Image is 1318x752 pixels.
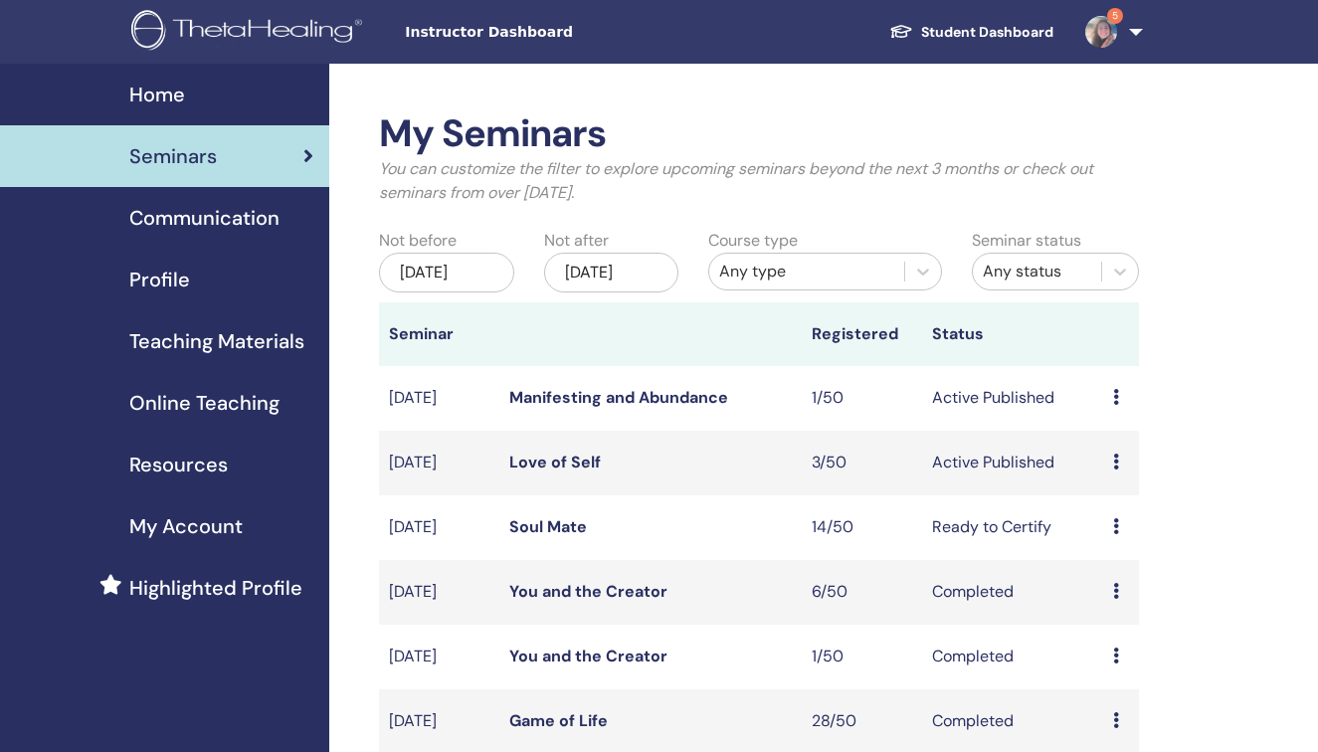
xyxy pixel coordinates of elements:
[129,141,217,171] span: Seminars
[379,229,457,253] label: Not before
[379,431,499,495] td: [DATE]
[129,326,304,356] span: Teaching Materials
[129,80,185,109] span: Home
[509,581,667,602] a: You and the Creator
[802,560,922,625] td: 6/50
[708,229,798,253] label: Course type
[873,14,1069,51] a: Student Dashboard
[379,625,499,689] td: [DATE]
[922,495,1103,560] td: Ready to Certify
[129,203,280,233] span: Communication
[129,511,243,541] span: My Account
[131,10,369,55] img: logo.png
[1085,16,1117,48] img: default.jpg
[1107,8,1123,24] span: 5
[802,431,922,495] td: 3/50
[379,366,499,431] td: [DATE]
[509,387,728,408] a: Manifesting and Abundance
[922,366,1103,431] td: Active Published
[379,302,499,366] th: Seminar
[544,229,609,253] label: Not after
[379,253,513,292] div: [DATE]
[802,366,922,431] td: 1/50
[972,229,1081,253] label: Seminar status
[922,625,1103,689] td: Completed
[379,111,1139,157] h2: My Seminars
[129,265,190,294] span: Profile
[802,495,922,560] td: 14/50
[889,23,913,40] img: graduation-cap-white.svg
[509,646,667,666] a: You and the Creator
[129,573,302,603] span: Highlighted Profile
[922,560,1103,625] td: Completed
[922,302,1103,366] th: Status
[129,450,228,479] span: Resources
[983,260,1091,283] div: Any status
[719,260,894,283] div: Any type
[509,516,587,537] a: Soul Mate
[802,302,922,366] th: Registered
[802,625,922,689] td: 1/50
[509,710,608,731] a: Game of Life
[405,22,703,43] span: Instructor Dashboard
[129,388,280,418] span: Online Teaching
[922,431,1103,495] td: Active Published
[544,253,678,292] div: [DATE]
[379,560,499,625] td: [DATE]
[379,157,1139,205] p: You can customize the filter to explore upcoming seminars beyond the next 3 months or check out s...
[379,495,499,560] td: [DATE]
[509,452,601,472] a: Love of Self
